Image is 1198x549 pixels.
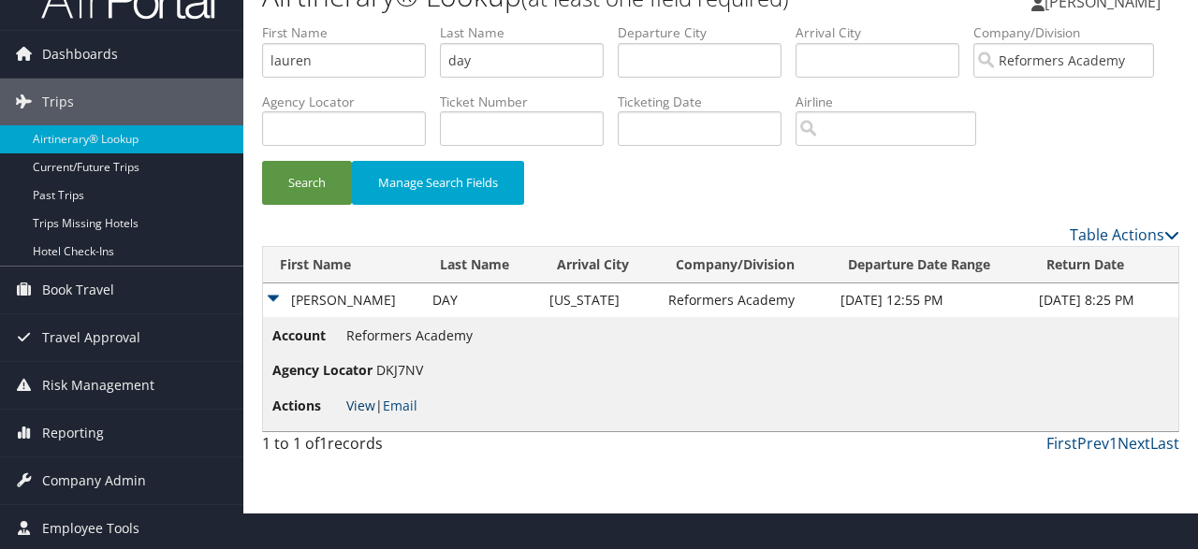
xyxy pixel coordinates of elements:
th: Arrival City: activate to sort column ascending [540,247,659,283]
a: Last [1150,433,1179,454]
th: Last Name: activate to sort column ascending [423,247,539,283]
a: First [1046,433,1077,454]
span: Trips [42,79,74,125]
button: Manage Search Fields [352,161,524,205]
span: Account [272,325,343,346]
label: Airline [796,93,990,111]
div: 1 to 1 of records [262,432,471,464]
label: Agency Locator [262,93,440,111]
a: View [346,397,375,414]
td: [US_STATE] [540,283,659,317]
span: Dashboards [42,31,118,78]
label: Departure City [618,23,796,42]
a: Email [383,397,417,414]
label: Company/Division [973,23,1168,42]
a: Next [1118,433,1150,454]
label: Ticket Number [440,93,618,111]
td: [PERSON_NAME] [263,283,423,317]
span: | [346,397,417,414]
label: Last Name [440,23,618,42]
span: Reporting [42,410,104,456]
button: Search [262,161,352,205]
td: DAY [423,283,539,317]
span: Book Travel [42,267,114,313]
th: Company/Division [659,247,831,283]
td: [DATE] 8:25 PM [1030,283,1178,317]
span: Actions [272,396,343,416]
td: Reformers Academy [659,283,831,317]
label: Ticketing Date [618,93,796,111]
th: Departure Date Range: activate to sort column ascending [831,247,1030,283]
th: First Name: activate to sort column ascending [263,247,423,283]
span: Agency Locator [272,360,373,381]
th: Return Date: activate to sort column ascending [1030,247,1178,283]
span: 1 [319,433,328,454]
span: Reformers Academy [346,326,473,344]
span: Travel Approval [42,314,140,361]
span: DKJ7NV [376,361,423,379]
a: 1 [1109,433,1118,454]
a: Table Actions [1070,224,1179,245]
label: Arrival City [796,23,973,42]
label: First Name [262,23,440,42]
a: Prev [1077,433,1109,454]
td: [DATE] 12:55 PM [831,283,1030,317]
span: Risk Management [42,362,154,409]
span: Company Admin [42,457,146,504]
